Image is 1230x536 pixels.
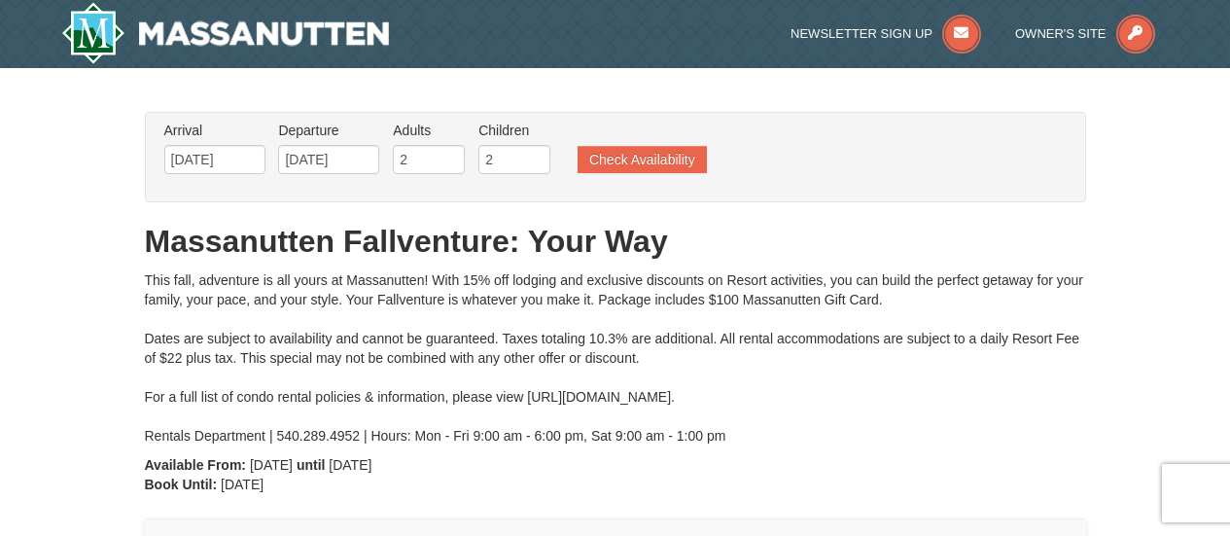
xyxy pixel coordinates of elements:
a: Massanutten Resort [61,2,390,64]
span: [DATE] [221,477,264,492]
h1: Massanutten Fallventure: Your Way [145,222,1086,261]
span: Newsletter Sign Up [791,26,932,41]
strong: Available From: [145,457,247,473]
a: Owner's Site [1015,26,1155,41]
a: Newsletter Sign Up [791,26,981,41]
label: Arrival [164,121,265,140]
span: [DATE] [329,457,371,473]
label: Departure [278,121,379,140]
label: Children [478,121,550,140]
div: This fall, adventure is all yours at Massanutten! With 15% off lodging and exclusive discounts on... [145,270,1086,446]
label: Adults [393,121,465,140]
span: [DATE] [250,457,293,473]
span: Owner's Site [1015,26,1107,41]
strong: until [297,457,326,473]
img: Massanutten Resort Logo [61,2,390,64]
button: Check Availability [578,146,707,173]
strong: Book Until: [145,477,218,492]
